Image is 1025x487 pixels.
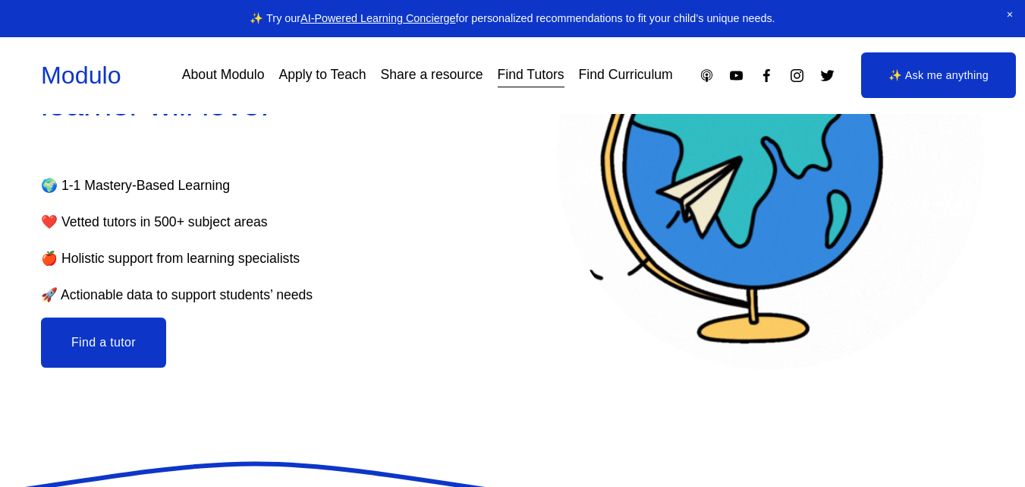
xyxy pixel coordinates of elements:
a: Find Tutors [498,62,564,89]
p: ❤️ Vetted tutors in 500+ subject areas [41,210,429,235]
a: About Modulo [182,62,265,89]
p: 🍎 Holistic support from learning specialists [41,247,429,271]
a: Facebook [759,68,775,84]
a: Share a resource [381,62,483,89]
button: Find a tutor [41,318,166,368]
p: 🌍 1-1 Mastery-Based Learning [41,174,429,198]
a: ✨ Ask me anything [861,52,1016,98]
a: YouTube [728,68,744,84]
a: Twitter [819,68,835,84]
a: Instagram [789,68,805,84]
a: Apply to Teach [278,62,366,89]
a: Apple Podcasts [699,68,715,84]
p: 🚀 Actionable data to support students’ needs [41,283,429,308]
a: Modulo [41,62,121,89]
a: AI-Powered Learning Concierge [300,12,455,24]
a: Find Curriculum [579,62,673,89]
